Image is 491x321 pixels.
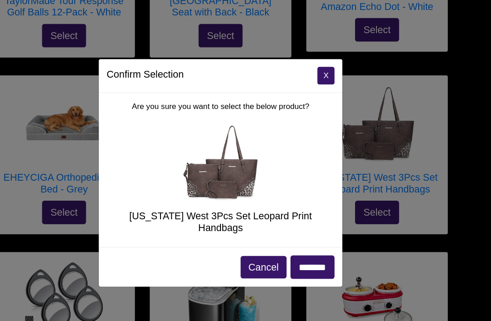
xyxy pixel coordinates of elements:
[122,62,194,76] h5: Confirm Selection
[192,115,265,188] img: Montana West 3Pcs Set Leopard Print Handbags
[122,195,334,217] h5: [US_STATE] West 3Pcs Set Leopard Print Handbags
[115,86,341,230] div: Are you sure you want to select the below product?
[247,238,290,259] button: Cancel
[318,62,334,79] button: Close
